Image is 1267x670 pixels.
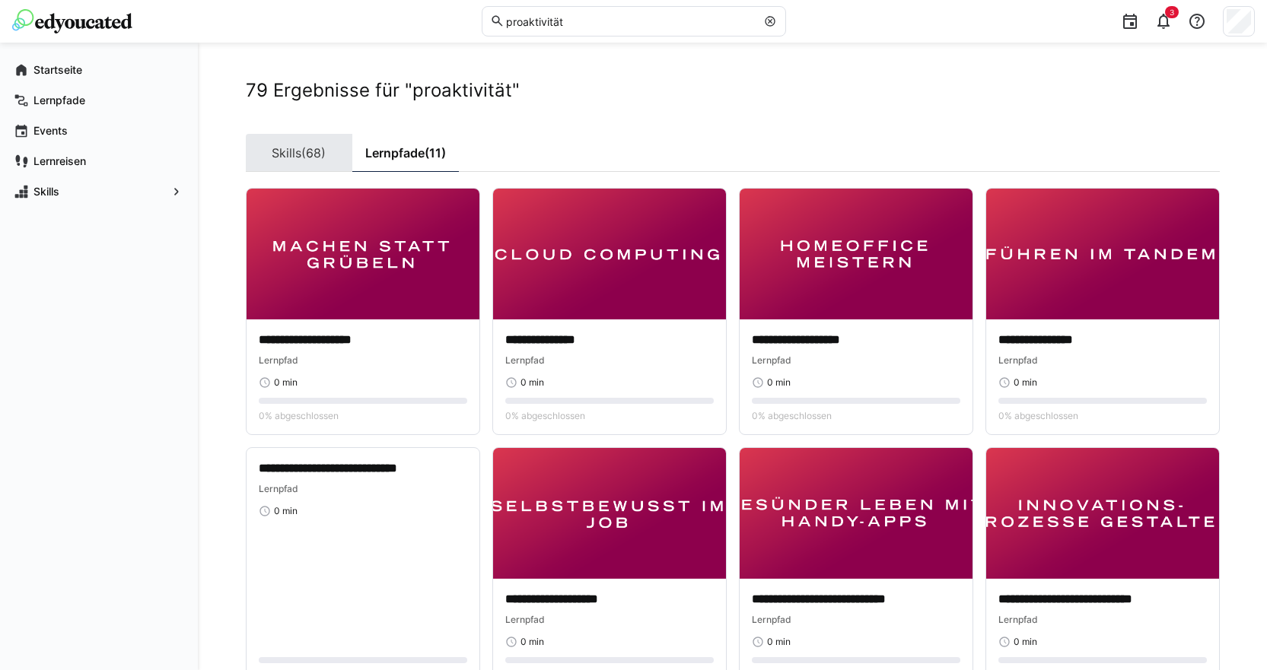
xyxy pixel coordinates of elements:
img: image [986,189,1219,319]
span: Lernpfad [259,354,298,366]
span: 0% abgeschlossen [998,410,1078,422]
span: Lernpfad [259,483,298,494]
img: image [493,189,726,319]
img: image [740,189,973,319]
span: 0 min [1014,636,1037,648]
span: 0 min [274,505,298,517]
input: Skills und Lernpfade durchsuchen… [505,14,756,28]
span: Lernpfad [752,354,791,366]
span: 0 min [520,376,544,389]
span: 0 min [767,636,791,648]
span: 0 min [767,376,791,389]
span: (11) [425,147,446,159]
img: image [247,189,479,319]
span: 0% abgeschlossen [259,410,339,422]
span: Lernpfad [998,614,1038,625]
span: (68) [301,147,326,159]
img: image [986,448,1219,579]
span: Lernpfad [505,354,545,366]
span: 0 min [274,376,298,389]
span: 0 min [520,636,544,648]
span: Lernpfad [998,354,1038,366]
img: image [493,448,726,579]
h2: 79 Ergebnisse für "proaktivität" [246,79,1220,102]
a: Lernpfade(11) [352,134,459,172]
span: 3 [1170,8,1174,17]
a: Skills(68) [246,134,352,172]
img: image [740,448,973,579]
span: 0% abgeschlossen [752,410,832,422]
span: Lernpfad [752,614,791,625]
span: Lernpfad [505,614,545,625]
span: 0% abgeschlossen [505,410,585,422]
span: 0 min [1014,376,1037,389]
